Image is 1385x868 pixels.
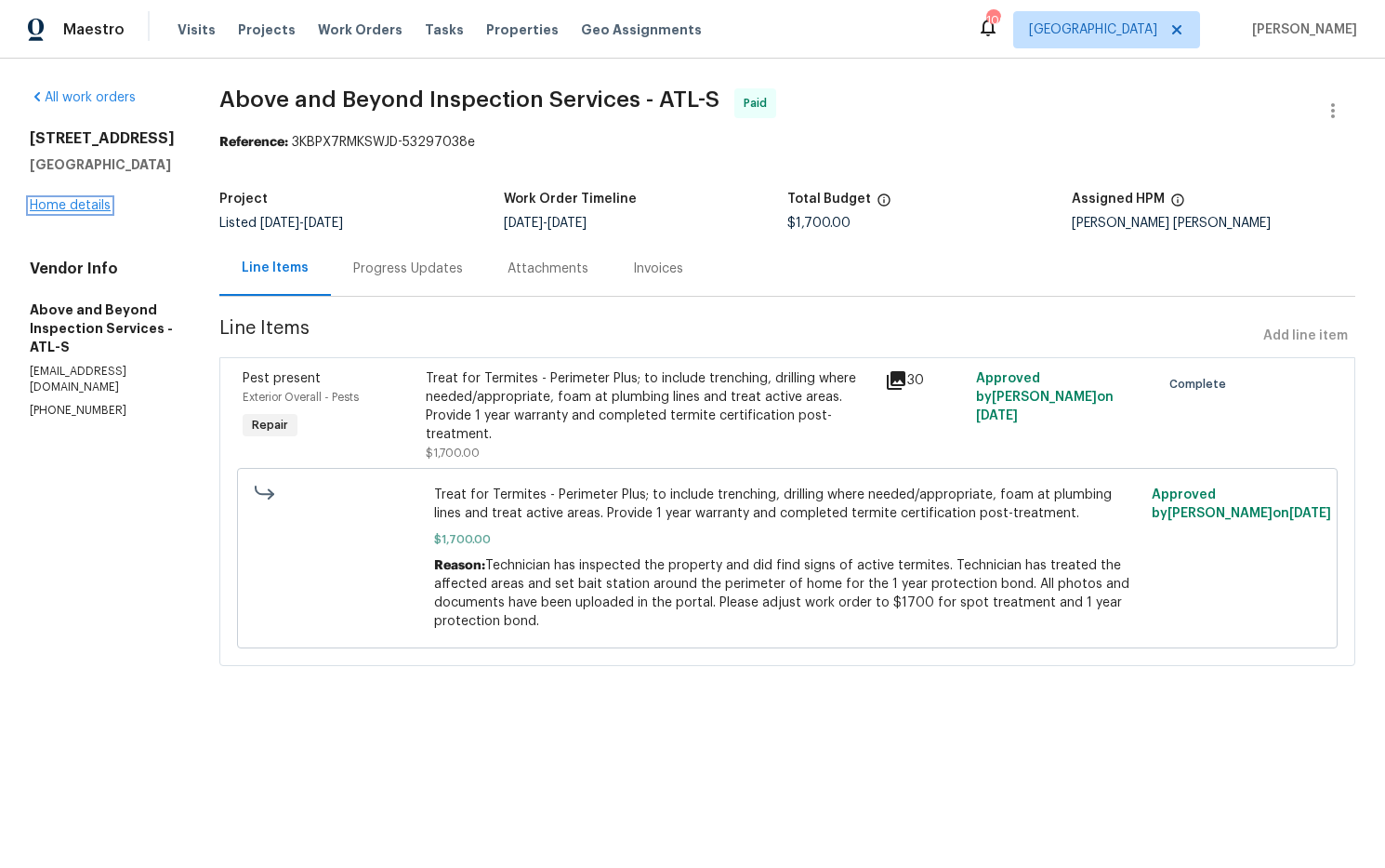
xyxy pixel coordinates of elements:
[426,447,480,459] span: $1,700.00
[434,530,1141,549] span: $1,700.00
[219,319,1256,354] span: Line Items
[260,217,343,230] span: -
[219,193,268,206] h5: Project
[30,129,175,148] h2: [STREET_ADDRESS]
[508,260,588,278] div: Attachments
[787,193,871,206] h5: Total Budget
[581,20,702,39] span: Geo Assignments
[318,20,402,39] span: Work Orders
[434,559,1129,628] span: Technician has inspected the property and did find signs of active termites. Technician has treat...
[219,88,719,111] span: Above and Beyond Inspection Services - ATL-S
[260,217,299,230] span: [DATE]
[986,11,999,30] div: 106
[744,94,774,113] span: Paid
[1245,20,1357,39] span: [PERSON_NAME]
[1169,375,1233,394] span: Complete
[504,217,543,230] span: [DATE]
[425,23,464,36] span: Tasks
[434,486,1141,523] span: Treat for Termites - Perimeter Plus; to include trenching, drilling where needed/appropriate, foa...
[63,20,125,39] span: Maestro
[787,217,851,230] span: $1,700.00
[219,133,1355,152] div: 3KBPX7RMKSWJD-53297038e
[30,364,175,395] p: [EMAIL_ADDRESS][DOMAIN_NAME]
[178,20,216,39] span: Visits
[1170,193,1185,217] span: The hpm assigned to this work order.
[30,91,136,104] a: All work orders
[30,300,175,356] h5: Above and Beyond Inspection Services - ATL-S
[1152,488,1331,520] span: Approved by [PERSON_NAME] on
[976,409,1018,422] span: [DATE]
[244,416,296,434] span: Repair
[30,199,111,212] a: Home details
[1029,20,1157,39] span: [GEOGRAPHIC_DATA]
[238,20,296,39] span: Projects
[1072,193,1165,206] h5: Assigned HPM
[877,193,891,217] span: The total cost of line items that have been proposed by Opendoor. This sum includes line items th...
[504,217,587,230] span: -
[1072,217,1356,230] div: [PERSON_NAME] [PERSON_NAME]
[30,260,175,278] h4: Vendor Info
[434,559,485,572] span: Reason:
[304,217,343,230] span: [DATE]
[219,136,288,149] b: Reference:
[633,260,683,278] div: Invoices
[547,217,587,230] span: [DATE]
[242,259,309,277] div: Line Items
[243,372,321,385] span: Pest present
[30,403,175,419] p: [PHONE_NUMBER]
[426,369,873,444] div: Treat for Termites - Perimeter Plus; to include trenching, drilling where needed/appropriate, foa...
[219,217,343,230] span: Listed
[486,20,559,39] span: Properties
[976,372,1114,422] span: Approved by [PERSON_NAME] on
[30,155,175,174] h5: [GEOGRAPHIC_DATA]
[504,193,637,206] h5: Work Order Timeline
[885,369,966,392] div: 30
[243,392,359,403] span: Exterior Overall - Pests
[353,260,463,278] div: Progress Updates
[1289,507,1331,520] span: [DATE]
